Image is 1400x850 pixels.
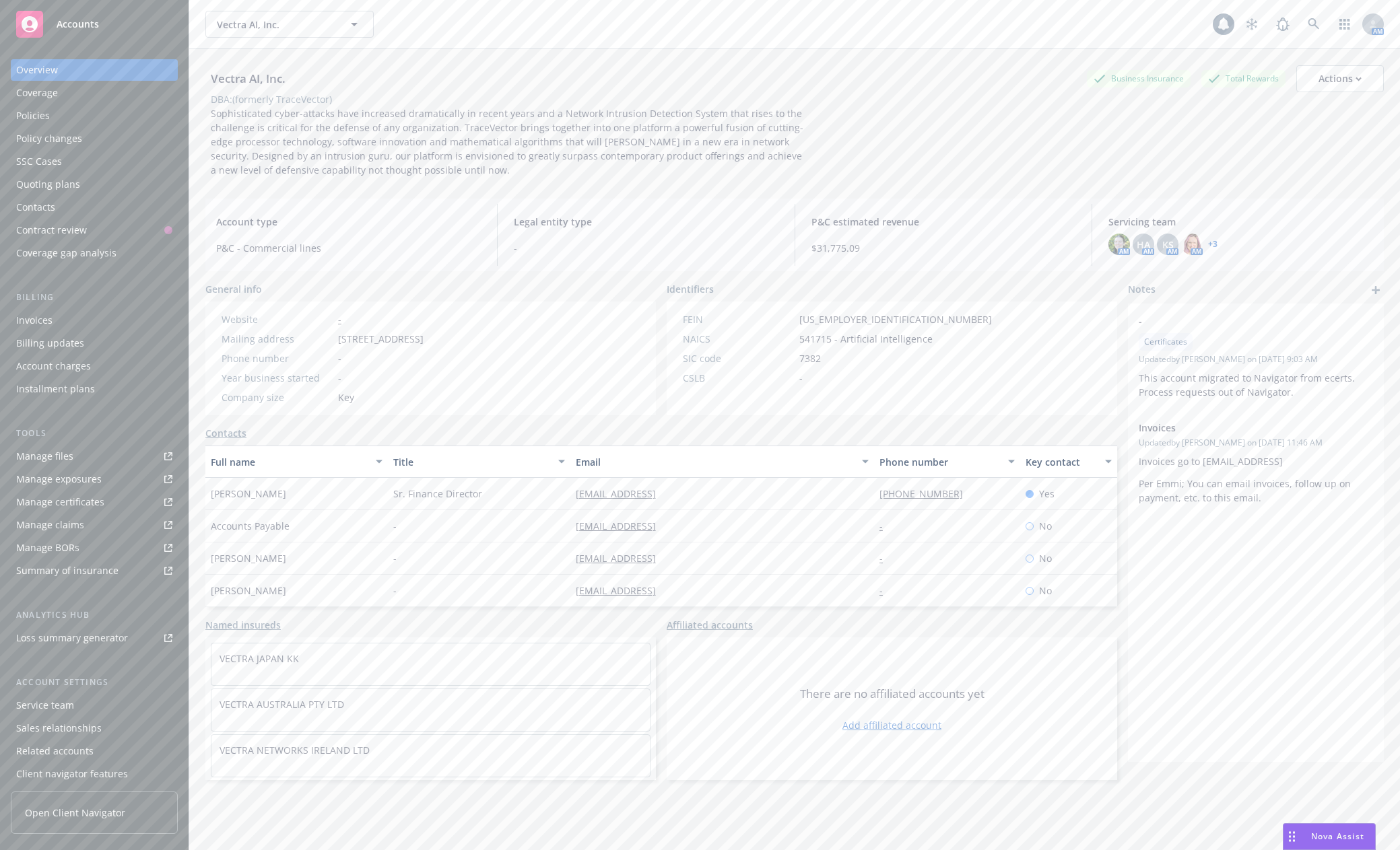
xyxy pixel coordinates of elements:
button: Key contact [1020,446,1117,478]
a: Manage files [11,446,178,467]
div: Account settings [11,676,178,689]
button: Email [570,446,874,478]
button: Phone number [874,446,1020,478]
span: $31,775.09 [811,241,1076,255]
a: Overview [11,59,178,81]
a: Switch app [1331,11,1358,38]
a: Installment plans [11,378,178,400]
span: Sr. Finance Director [393,487,482,501]
span: Vectra AI, Inc. [217,17,333,32]
a: Client navigator features [11,763,178,785]
div: Email [576,455,854,469]
a: add [1368,282,1384,298]
div: SSC Cases [16,151,62,172]
a: Sales relationships [11,717,178,739]
button: Nova Assist [1283,823,1376,850]
span: Legal entity type [514,215,778,229]
span: - [393,551,397,565]
span: Identifiers [667,282,714,296]
div: CSLB [683,371,794,385]
div: Phone number [879,455,1000,469]
span: - [338,371,341,385]
span: Nova Assist [1311,830,1364,842]
a: Loss summary generator [11,627,178,649]
div: Overview [16,59,58,81]
button: Title [388,446,570,478]
a: Contract review [11,219,178,241]
div: Key contact [1026,455,1097,469]
a: Summary of insurance [11,560,178,581]
span: P&C - Commercial lines [216,241,481,255]
span: Open Client Navigator [25,806,125,820]
a: - [338,313,341,326]
div: Drag to move [1284,824,1300,849]
div: Tools [11,427,178,440]
a: Add affiliated account [842,718,941,732]
div: -CertificatesUpdatedby [PERSON_NAME] on [DATE] 9:03 AMThis account migrated to Navigator from ece... [1128,304,1384,410]
span: [PERSON_NAME] [211,551,286,565]
div: Client navigator features [16,763,128,785]
a: Stop snowing [1238,11,1265,38]
div: Loss summary generator [16,627,128,649]
span: Invoices [1139,421,1338,435]
span: [STREET_ADDRESS] [338,332,424,346]
div: Business Insurance [1087,70,1191,87]
div: FEIN [683,312,794,326]
div: Vectra AI, Inc. [205,70,291,87]
a: Account charges [11,355,178,377]
img: photo [1108,234,1130,255]
a: Coverage [11,82,178,104]
span: P&C estimated revenue [811,215,1076,229]
span: Yes [1039,487,1055,501]
button: Actions [1296,65,1384,92]
span: [PERSON_NAME] [211,583,286,598]
span: HA [1137,238,1150,252]
a: Manage exposures [11,468,178,490]
button: Full name [205,446,388,478]
div: Actions [1319,66,1362,92]
div: DBA: (formerly TraceVector) [211,92,332,106]
a: Manage claims [11,514,178,536]
div: Manage claims [16,514,84,536]
span: - [514,241,778,255]
span: - [1139,314,1338,328]
div: Manage BORs [16,537,79,559]
span: No [1039,519,1052,533]
a: - [879,584,894,597]
span: There are no affiliated accounts yet [800,686,985,702]
span: - [799,371,803,385]
div: Phone number [222,351,333,365]
a: [PHONE_NUMBER] [879,487,974,500]
div: Quoting plans [16,174,80,195]
div: Service team [16,695,74,716]
span: No [1039,551,1052,565]
div: Mailing address [222,332,333,346]
a: VECTRA JAPAN KK [220,652,299,665]
span: Accounts [57,19,99,30]
div: Full name [211,455,368,469]
div: Year business started [222,371,333,385]
a: Manage BORs [11,537,178,559]
a: Accounts [11,5,178,43]
a: Named insureds [205,618,281,632]
a: Quoting plans [11,174,178,195]
span: - [393,583,397,598]
a: [EMAIL_ADDRESS] [576,584,667,597]
a: +3 [1208,240,1218,248]
div: Contract review [16,219,87,241]
a: Policy changes [11,128,178,149]
a: Invoices [11,310,178,331]
span: KS [1162,238,1174,252]
div: Invoices [16,310,53,331]
span: Sophisticated cyber-attacks have increased dramatically in recent years and a Network Intrusion D... [211,107,805,176]
div: Billing updates [16,332,84,354]
a: Affiliated accounts [667,618,753,632]
div: Coverage [16,82,58,104]
div: Manage files [16,446,73,467]
div: Policies [16,105,50,127]
a: [EMAIL_ADDRESS] [576,487,667,500]
button: Vectra AI, Inc. [205,11,374,38]
a: Search [1300,11,1327,38]
a: Service team [11,695,178,716]
span: Account type [216,215,481,229]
